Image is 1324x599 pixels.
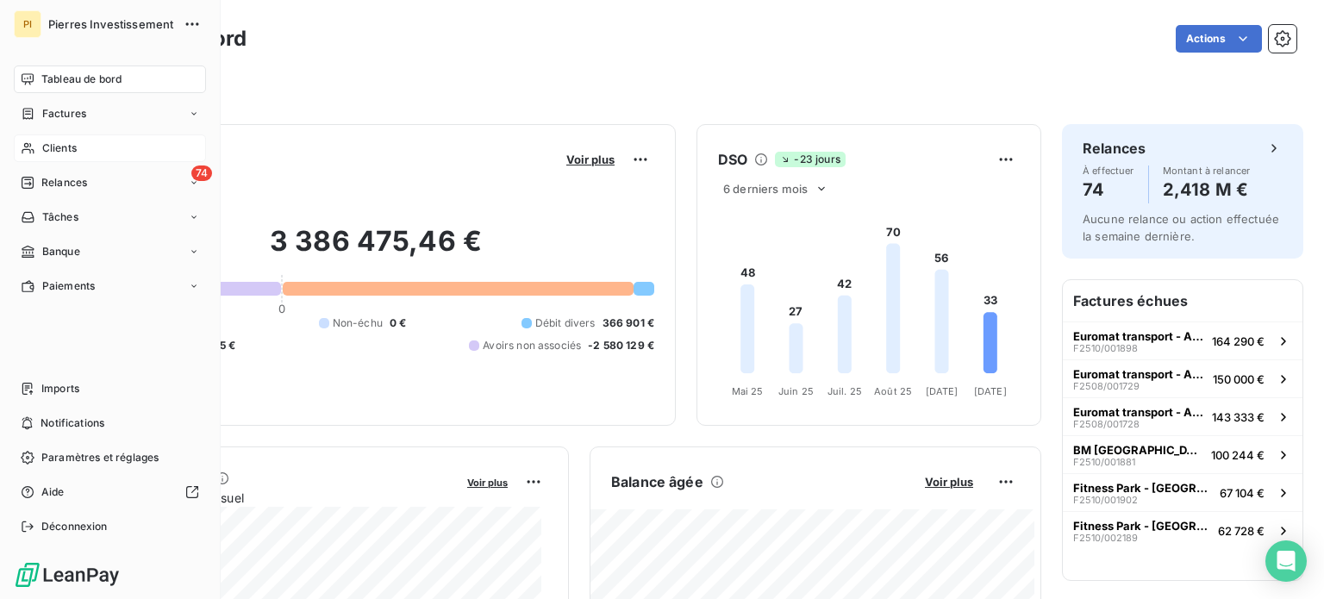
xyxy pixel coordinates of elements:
[1083,165,1134,176] span: À effectuer
[1073,419,1140,429] span: F2508/001728
[1083,212,1279,243] span: Aucune relance ou action effectuée la semaine dernière.
[1211,448,1265,462] span: 100 244 €
[41,519,108,534] span: Déconnexion
[723,182,808,196] span: 6 derniers mois
[41,72,122,87] span: Tableau de bord
[1163,165,1251,176] span: Montant à relancer
[42,244,80,259] span: Banque
[588,338,654,353] span: -2 580 129 €
[603,315,654,331] span: 366 901 €
[462,474,513,490] button: Voir plus
[1073,443,1204,457] span: BM [GEOGRAPHIC_DATA]
[1212,410,1265,424] span: 143 333 €
[1163,176,1251,203] h4: 2,418 M €
[41,175,87,190] span: Relances
[775,152,845,167] span: -23 jours
[1073,381,1140,391] span: F2508/001729
[535,315,596,331] span: Débit divers
[1218,524,1265,538] span: 62 728 €
[467,477,508,489] span: Voir plus
[566,153,615,166] span: Voir plus
[1220,486,1265,500] span: 67 104 €
[1063,511,1302,549] button: Fitness Park - [GEOGRAPHIC_DATA]F2510/00218962 728 €
[1073,495,1138,505] span: F2510/001902
[42,209,78,225] span: Tâches
[1073,533,1138,543] span: F2510/002189
[1212,334,1265,348] span: 164 290 €
[1063,397,1302,435] button: Euromat transport - Athis Mons (BaiF2508/001728143 333 €
[778,385,814,397] tspan: Juin 25
[611,471,703,492] h6: Balance âgée
[48,17,173,31] span: Pierres Investissement
[278,302,285,315] span: 0
[14,478,206,506] a: Aide
[1073,367,1206,381] span: Euromat transport - Athis Mons (Bai
[1073,457,1135,467] span: F2510/001881
[41,450,159,465] span: Paramètres et réglages
[718,149,747,170] h6: DSO
[1265,540,1307,582] div: Open Intercom Messenger
[390,315,406,331] span: 0 €
[561,152,620,167] button: Voir plus
[42,278,95,294] span: Paiements
[1073,481,1213,495] span: Fitness Park - [GEOGRAPHIC_DATA]
[1063,435,1302,473] button: BM [GEOGRAPHIC_DATA]F2510/001881100 244 €
[1073,343,1138,353] span: F2510/001898
[1083,138,1146,159] h6: Relances
[1063,321,1302,359] button: Euromat transport - Athis Mons (BaiF2510/001898164 290 €
[97,489,455,507] span: Chiffre d'affaires mensuel
[14,10,41,38] div: PI
[1073,329,1205,343] span: Euromat transport - Athis Mons (Bai
[1083,176,1134,203] h4: 74
[1073,519,1211,533] span: Fitness Park - [GEOGRAPHIC_DATA]
[1176,25,1262,53] button: Actions
[97,224,654,276] h2: 3 386 475,46 €
[1213,372,1265,386] span: 150 000 €
[42,140,77,156] span: Clients
[925,475,973,489] span: Voir plus
[41,381,79,396] span: Imports
[191,165,212,181] span: 74
[732,385,764,397] tspan: Mai 25
[827,385,862,397] tspan: Juil. 25
[974,385,1007,397] tspan: [DATE]
[1063,359,1302,397] button: Euromat transport - Athis Mons (BaiF2508/001729150 000 €
[1073,405,1205,419] span: Euromat transport - Athis Mons (Bai
[926,385,959,397] tspan: [DATE]
[1063,280,1302,321] h6: Factures échues
[920,474,978,490] button: Voir plus
[874,385,912,397] tspan: Août 25
[41,415,104,431] span: Notifications
[42,106,86,122] span: Factures
[333,315,383,331] span: Non-échu
[483,338,581,353] span: Avoirs non associés
[1063,473,1302,511] button: Fitness Park - [GEOGRAPHIC_DATA]F2510/00190267 104 €
[41,484,65,500] span: Aide
[14,561,121,589] img: Logo LeanPay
